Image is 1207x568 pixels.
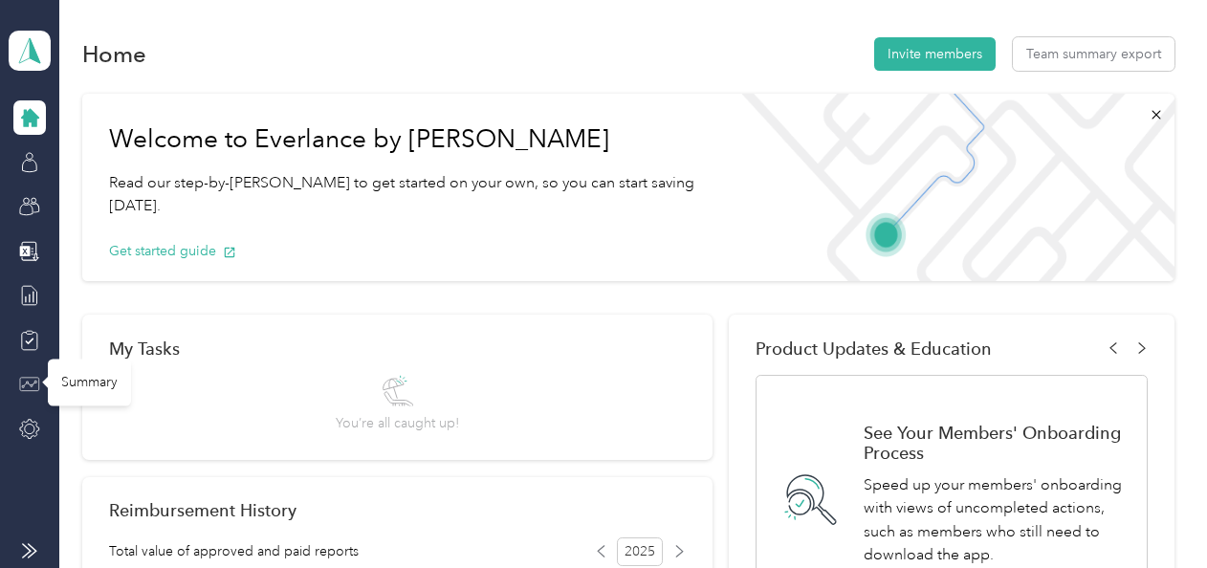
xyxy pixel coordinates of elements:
[617,537,663,566] span: 2025
[724,94,1174,281] img: Welcome to everlance
[109,241,236,261] button: Get started guide
[864,473,1126,567] p: Speed up your members' onboarding with views of uncompleted actions, such as members who still ne...
[109,500,296,520] h2: Reimbursement History
[109,541,359,561] span: Total value of approved and paid reports
[756,339,992,359] span: Product Updates & Education
[874,37,996,71] button: Invite members
[1100,461,1207,568] iframe: Everlance-gr Chat Button Frame
[109,124,696,155] h1: Welcome to Everlance by [PERSON_NAME]
[109,171,696,218] p: Read our step-by-[PERSON_NAME] to get started on your own, so you can start saving [DATE].
[109,339,685,359] div: My Tasks
[864,423,1126,463] h1: See Your Members' Onboarding Process
[1013,37,1174,71] button: Team summary export
[48,359,131,405] div: Summary
[82,44,146,64] h1: Home
[336,413,459,433] span: You’re all caught up!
